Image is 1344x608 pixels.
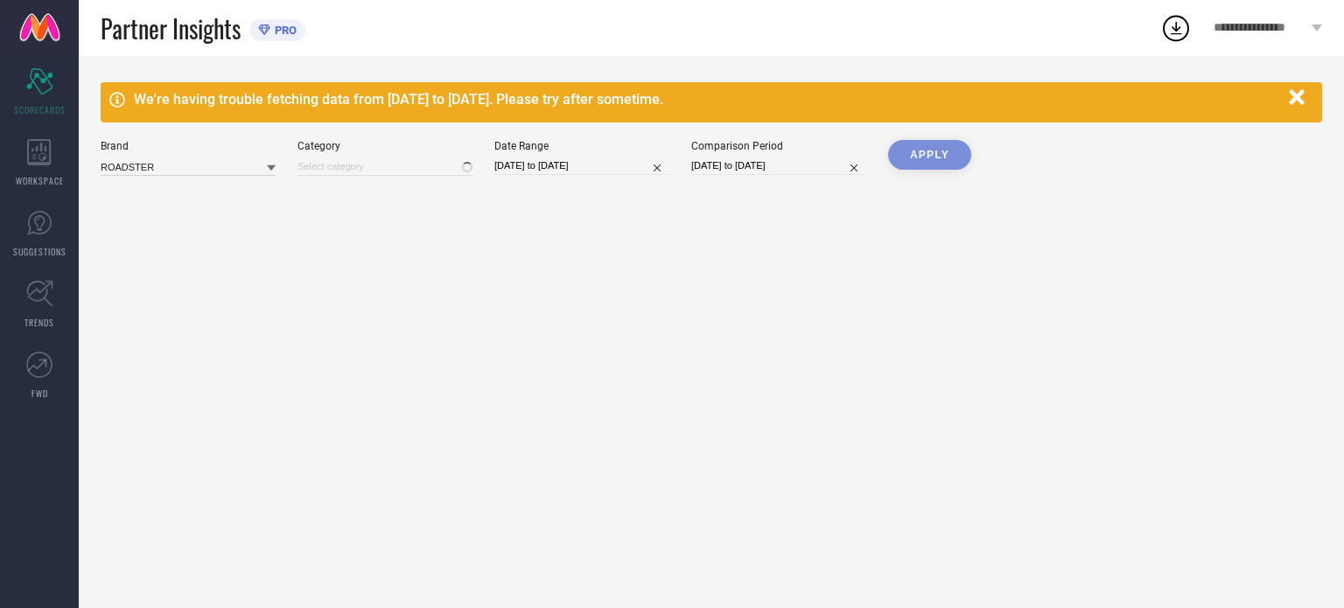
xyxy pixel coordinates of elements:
[16,174,64,187] span: WORKSPACE
[101,140,276,152] div: Brand
[31,387,48,400] span: FWD
[13,245,66,258] span: SUGGESTIONS
[14,103,66,116] span: SCORECARDS
[494,140,669,152] div: Date Range
[297,140,472,152] div: Category
[24,316,54,329] span: TRENDS
[494,157,669,175] input: Select date range
[101,10,241,46] span: Partner Insights
[270,24,297,37] span: PRO
[691,157,866,175] input: Select comparison period
[134,91,1280,108] div: We're having trouble fetching data from [DATE] to [DATE]. Please try after sometime.
[691,140,866,152] div: Comparison Period
[1160,12,1192,44] div: Open download list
